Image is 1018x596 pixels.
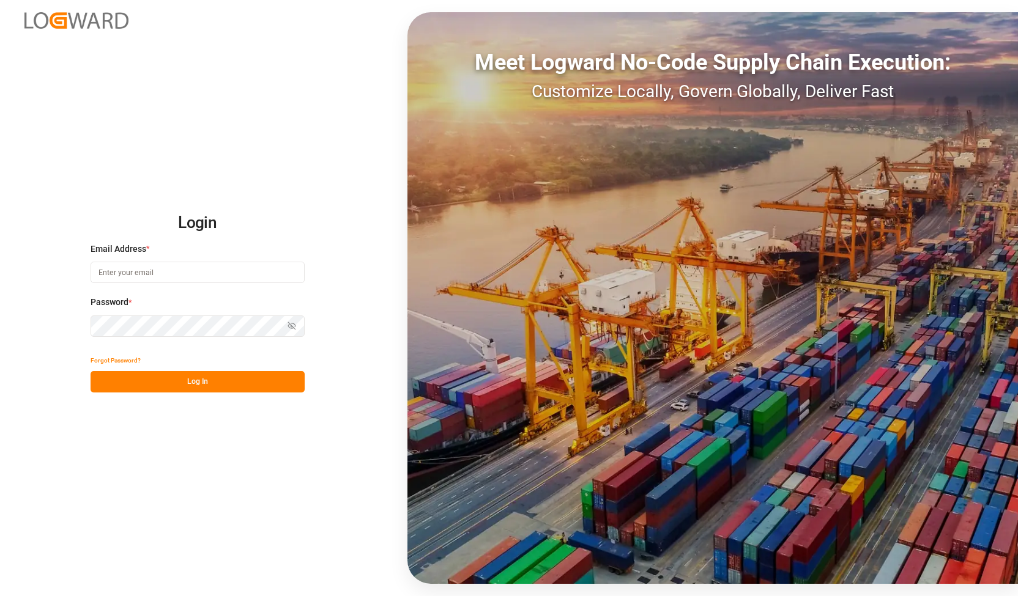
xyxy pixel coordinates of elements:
[91,296,128,309] span: Password
[91,243,146,256] span: Email Address
[91,371,305,392] button: Log In
[91,204,305,243] h2: Login
[407,79,1018,105] div: Customize Locally, Govern Globally, Deliver Fast
[407,46,1018,79] div: Meet Logward No-Code Supply Chain Execution:
[91,350,141,371] button: Forgot Password?
[91,262,305,283] input: Enter your email
[24,12,128,29] img: Logward_new_orange.png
